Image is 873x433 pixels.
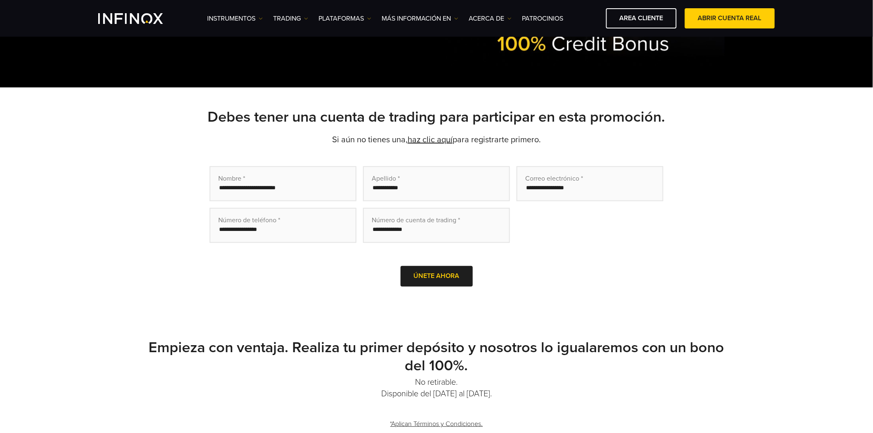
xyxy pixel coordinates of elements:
[522,14,563,24] a: Patrocinios
[408,135,453,145] a: haz clic aquí
[414,272,460,280] span: Únete ahora
[208,108,665,126] strong: Debes tener una cuenta de trading para participar en esta promoción.
[207,14,263,24] a: Instrumentos
[148,134,725,146] p: Si aún no tienes una, para registrarte primero.
[401,266,473,286] button: Únete ahora
[382,14,458,24] a: Más información en
[273,14,308,24] a: TRADING
[98,13,182,24] a: INFINOX Logo
[148,377,725,400] p: No retirable. Disponible del [DATE] al [DATE].
[606,8,677,28] a: AREA CLIENTE
[319,14,371,24] a: PLATAFORMAS
[685,8,775,28] a: ABRIR CUENTA REAL
[149,339,724,374] strong: Empieza con ventaja. Realiza tu primer depósito y nosotros lo igualaremos con un bono del 100%.
[469,14,512,24] a: ACERCA DE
